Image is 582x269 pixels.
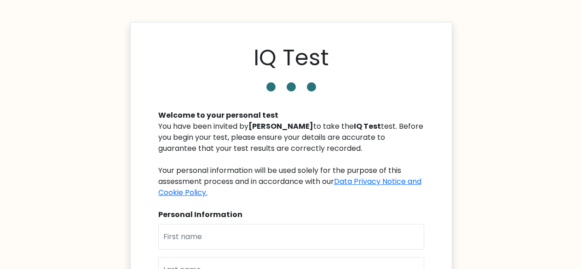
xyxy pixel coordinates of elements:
[158,209,424,220] div: Personal Information
[254,45,329,71] h1: IQ Test
[354,121,381,132] b: IQ Test
[158,176,421,198] a: Data Privacy Notice and Cookie Policy.
[248,121,313,132] b: [PERSON_NAME]
[158,110,424,121] div: Welcome to your personal test
[158,224,424,250] input: First name
[158,121,424,198] div: You have been invited by to take the test. Before you begin your test, please ensure your details...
